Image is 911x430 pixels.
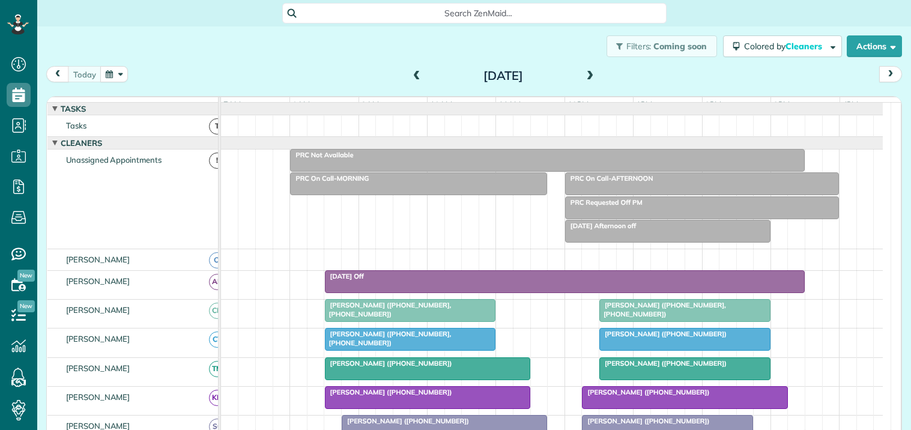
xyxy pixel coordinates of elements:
[58,104,88,114] span: Tasks
[64,305,133,315] span: [PERSON_NAME]
[785,41,824,52] span: Cleaners
[564,198,643,207] span: PRC Requested Off PM
[209,361,225,377] span: TM
[209,332,225,348] span: CT
[290,100,312,109] span: 8am
[68,66,101,82] button: today
[209,153,225,169] span: !
[64,255,133,264] span: [PERSON_NAME]
[359,100,381,109] span: 9am
[64,392,133,402] span: [PERSON_NAME]
[209,303,225,319] span: CM
[209,252,225,268] span: CJ
[58,138,104,148] span: Cleaners
[581,388,710,396] span: [PERSON_NAME] ([PHONE_NUMBER])
[64,334,133,344] span: [PERSON_NAME]
[64,155,164,165] span: Unassigned Appointments
[341,417,470,425] span: [PERSON_NAME] ([PHONE_NUMBER])
[289,151,354,159] span: PRC Not Available
[324,301,452,318] span: [PERSON_NAME] ([PHONE_NUMBER], [PHONE_NUMBER])
[221,100,243,109] span: 7am
[496,100,523,109] span: 11am
[564,222,637,230] span: [DATE] Afternoon off
[324,388,453,396] span: [PERSON_NAME] ([PHONE_NUMBER])
[428,69,578,82] h2: [DATE]
[64,121,89,130] span: Tasks
[324,359,453,368] span: [PERSON_NAME] ([PHONE_NUMBER])
[17,270,35,282] span: New
[209,274,225,290] span: AR
[324,330,452,347] span: [PERSON_NAME] ([PHONE_NUMBER], [PHONE_NUMBER])
[599,359,727,368] span: [PERSON_NAME] ([PHONE_NUMBER])
[723,35,842,57] button: Colored byCleaners
[744,41,826,52] span: Colored by
[64,276,133,286] span: [PERSON_NAME]
[289,174,369,183] span: PRC On Call-MORNING
[634,100,655,109] span: 1pm
[209,118,225,135] span: T
[428,100,455,109] span: 10am
[840,100,861,109] span: 4pm
[771,100,792,109] span: 3pm
[703,100,724,109] span: 2pm
[581,417,710,425] span: [PERSON_NAME] ([PHONE_NUMBER])
[626,41,652,52] span: Filters:
[565,100,591,109] span: 12pm
[324,272,365,280] span: [DATE] Off
[879,66,902,82] button: next
[209,390,225,406] span: KD
[599,301,726,318] span: [PERSON_NAME] ([PHONE_NUMBER], [PHONE_NUMBER])
[64,363,133,373] span: [PERSON_NAME]
[653,41,707,52] span: Coming soon
[17,300,35,312] span: New
[599,330,727,338] span: [PERSON_NAME] ([PHONE_NUMBER])
[847,35,902,57] button: Actions
[564,174,654,183] span: PRC On Call-AFTERNOON
[46,66,69,82] button: prev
